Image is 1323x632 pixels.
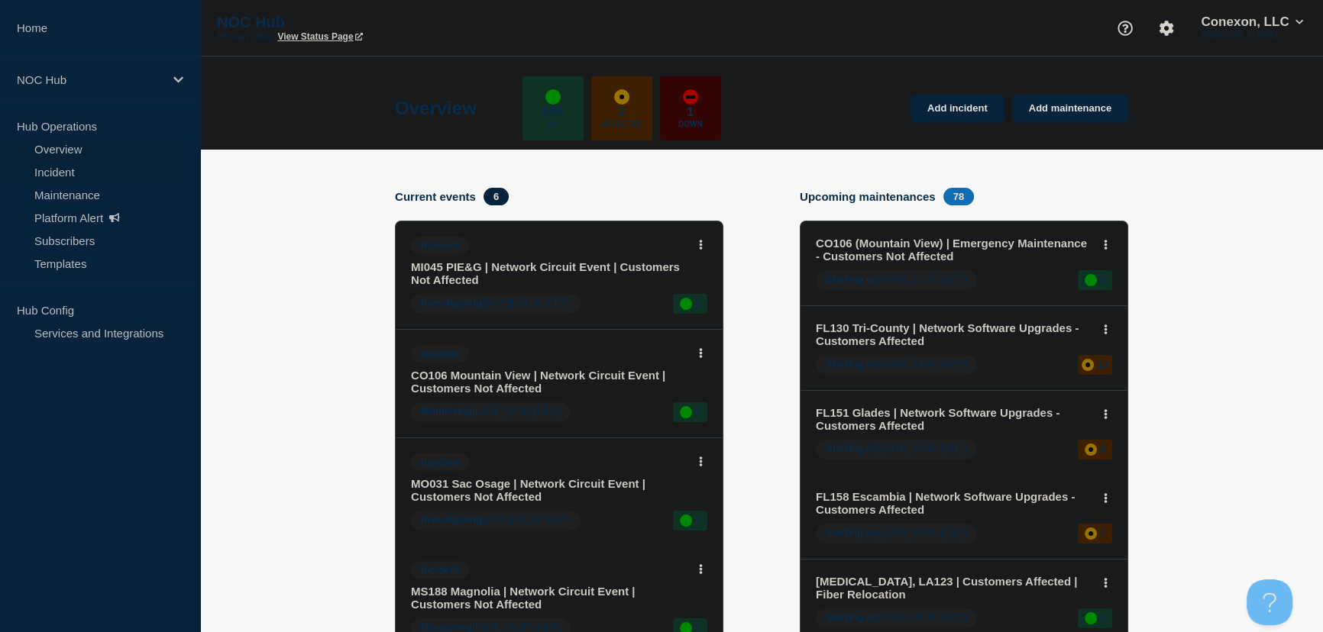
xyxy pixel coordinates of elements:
[411,294,581,314] span: [DATE] 03:29 (CDT)
[816,406,1092,432] a: FL151 Glades | Network Software Upgrades - Customers Affected
[411,345,469,363] span: Incident
[1100,443,1105,455] p: 9
[826,527,878,538] span: Starting on
[217,14,522,31] p: NOC Hub
[1082,359,1094,371] div: affected
[1109,12,1141,44] button: Support
[411,453,469,471] span: Incident
[618,105,625,120] p: 2
[816,490,1092,516] a: FL158 Escambia | Network Software Upgrades - Customers Affected
[411,237,469,254] span: Incident
[826,611,878,623] span: Starting on
[943,188,974,205] span: 78
[816,440,977,459] span: [DATE] 23:00 (CDT)
[816,524,977,543] span: [DATE] 23:00 (CDT)
[548,120,558,128] p: Up
[421,297,482,308] span: Investigating
[421,514,482,525] span: Investigating
[395,190,476,203] h4: Current events
[680,298,692,310] div: up
[816,237,1092,263] a: CO106 (Mountain View) | Emergency Maintenance - Customers Not Affected
[545,89,561,105] div: up
[816,575,1092,601] a: [MEDICAL_DATA], LA123 | Customers Affected | Fiber Relocation
[826,443,878,454] span: Starting on
[1085,274,1097,286] div: up
[411,511,581,530] span: [DATE] 01:59 (CDT)
[277,31,362,42] a: View Status Page
[1100,612,1105,624] p: 1
[800,190,936,203] h4: Upcoming maintenances
[411,369,687,395] a: CO106 Mountain View | Network Circuit Event | Customers Not Affected
[542,105,564,120] p: 586
[816,270,977,290] span: [DATE] 11:00 (CDT)
[1150,12,1182,44] button: Account settings
[680,514,692,527] div: up
[1012,95,1128,123] a: Add maintenance
[826,273,878,285] span: Starting on
[411,585,687,611] a: MS188 Magnolia | Network Circuit Event | Customers Not Affected
[816,608,977,628] span: [DATE] 00:00 (CDT)
[217,31,271,42] p: Primary Hub
[1198,30,1306,40] p: [PERSON_NAME]
[484,188,509,205] span: 6
[695,514,700,526] p: 1
[411,402,571,422] span: [DATE] 01:59 (CDT)
[421,405,472,417] span: Monitoring
[826,358,878,369] span: Starting on
[695,298,700,309] p: 2
[816,355,977,375] span: [DATE] 23:00 (CDT)
[411,260,687,286] a: MI045 PIE&G | Network Circuit Event | Customers Not Affected
[695,406,700,418] p: 1
[614,89,629,105] div: affected
[816,321,1092,347] a: FL130 Tri-County | Network Software Upgrades - Customers Affected
[411,477,687,503] a: MO031 Sac Osage | Network Circuit Event | Customers Not Affected
[1097,359,1108,370] p: 12
[411,561,469,579] span: Incident
[601,120,642,128] p: Affected
[687,105,694,120] p: 1
[1085,443,1097,456] div: affected
[1100,527,1105,539] p: 7
[1247,579,1292,625] iframe: Help Scout Beacon - Open
[1085,527,1097,540] div: affected
[911,95,1004,123] a: Add incident
[678,120,703,128] p: Down
[1100,274,1105,285] p: 1
[1198,15,1306,30] button: Conexon, LLC
[17,73,163,86] p: NOC Hub
[395,98,477,119] h1: Overview
[680,406,692,418] div: up
[683,89,698,105] div: down
[1085,612,1097,624] div: up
